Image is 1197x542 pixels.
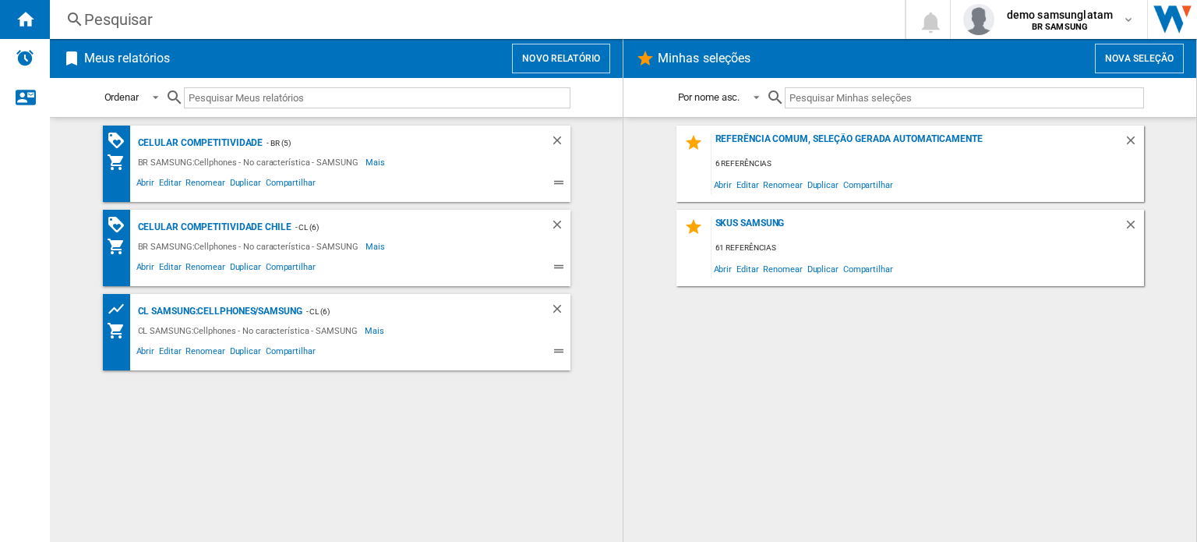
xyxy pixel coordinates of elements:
[841,174,895,195] span: Compartilhar
[184,87,570,108] input: Pesquisar Meus relatórios
[107,153,134,172] div: Meu sortimento
[183,175,227,194] span: Renomear
[734,258,761,279] span: Editar
[711,258,735,279] span: Abrir
[711,133,1124,154] div: Referência comum, seleção gerada automaticamente
[1007,7,1113,23] span: demo samsunglatam
[711,239,1144,258] div: 61 referências
[734,174,761,195] span: Editar
[107,237,134,256] div: Meu sortimento
[263,175,318,194] span: Compartilhar
[1032,22,1088,32] b: BR SAMSUNG
[157,175,183,194] span: Editar
[134,175,157,194] span: Abrir
[134,218,291,237] div: Celular competitividade Chile
[157,260,183,278] span: Editar
[134,133,263,153] div: Celular competitividade
[655,44,754,73] h2: Minhas seleções
[365,153,387,172] span: Mais
[263,260,318,278] span: Compartilhar
[805,258,841,279] span: Duplicar
[263,133,518,153] div: - BR (5)
[365,321,387,340] span: Mais
[761,258,804,279] span: Renomear
[134,153,366,172] div: BR SAMSUNG:Cellphones - No característica - SAMSUNG
[550,302,570,321] div: Deletar
[550,218,570,237] div: Deletar
[711,154,1144,174] div: 6 referências
[104,91,139,103] div: Ordenar
[365,237,387,256] span: Mais
[16,48,34,67] img: alerts-logo.svg
[512,44,610,73] button: Novo relatório
[81,44,174,73] h2: Meus relatórios
[84,9,864,30] div: Pesquisar
[107,321,134,340] div: Meu sortimento
[805,174,841,195] span: Duplicar
[785,87,1143,108] input: Pesquisar Minhas seleções
[134,344,157,363] span: Abrir
[963,4,994,35] img: profile.jpg
[761,174,804,195] span: Renomear
[1095,44,1184,73] button: Nova seleção
[711,174,735,195] span: Abrir
[302,302,519,321] div: - CL (6)
[183,260,227,278] span: Renomear
[1124,218,1144,239] div: Deletar
[134,321,365,340] div: CL SAMSUNG:Cellphones - No característica - SAMSUNG
[228,344,263,363] span: Duplicar
[107,299,134,319] div: Grade de preços de produtos
[678,91,740,103] div: Por nome asc.
[550,133,570,153] div: Deletar
[107,131,134,151] div: Matriz de PROMOÇÕES
[1124,133,1144,154] div: Deletar
[107,215,134,235] div: Matriz de PROMOÇÕES
[841,258,895,279] span: Compartilhar
[157,344,183,363] span: Editar
[228,175,263,194] span: Duplicar
[711,218,1124,239] div: Skus Samsung
[134,237,366,256] div: BR SAMSUNG:Cellphones - No característica - SAMSUNG
[228,260,263,278] span: Duplicar
[263,344,318,363] span: Compartilhar
[134,302,302,321] div: CL SAMSUNG:Cellphones/SAMSUNG
[183,344,227,363] span: Renomear
[134,260,157,278] span: Abrir
[291,218,519,237] div: - CL (6)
